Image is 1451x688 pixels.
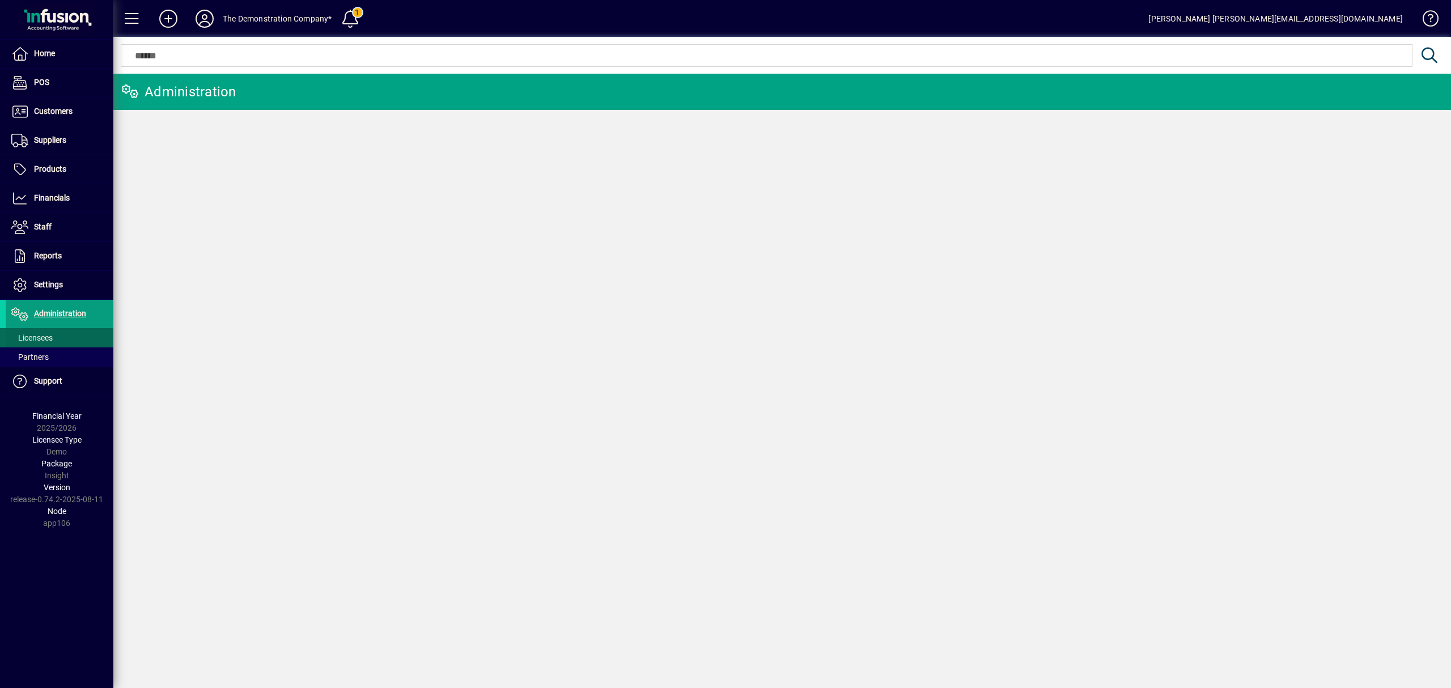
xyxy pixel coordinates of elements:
span: Support [34,376,62,385]
span: Financial Year [32,411,82,421]
span: Settings [34,280,63,289]
a: Customers [6,97,113,126]
a: Home [6,40,113,68]
span: Financials [34,193,70,202]
button: Profile [186,9,223,29]
span: Products [34,164,66,173]
a: Partners [6,347,113,367]
span: Staff [34,222,52,231]
span: Version [44,483,70,492]
span: Administration [34,309,86,318]
a: Licensees [6,328,113,347]
a: Products [6,155,113,184]
a: Settings [6,271,113,299]
button: Add [150,9,186,29]
span: Reports [34,251,62,260]
a: Financials [6,184,113,213]
a: Knowledge Base [1414,2,1437,39]
span: Package [41,459,72,468]
span: Node [48,507,66,516]
a: Staff [6,213,113,241]
a: Support [6,367,113,396]
a: Suppliers [6,126,113,155]
span: Licensees [11,333,53,342]
span: Home [34,49,55,58]
span: Partners [11,353,49,362]
span: Customers [34,107,73,116]
a: POS [6,69,113,97]
div: [PERSON_NAME] [PERSON_NAME][EMAIL_ADDRESS][DOMAIN_NAME] [1148,10,1403,28]
span: Licensee Type [32,435,82,444]
div: The Demonstration Company* [223,10,332,28]
div: Administration [122,83,236,101]
a: Reports [6,242,113,270]
span: POS [34,78,49,87]
span: Suppliers [34,135,66,145]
